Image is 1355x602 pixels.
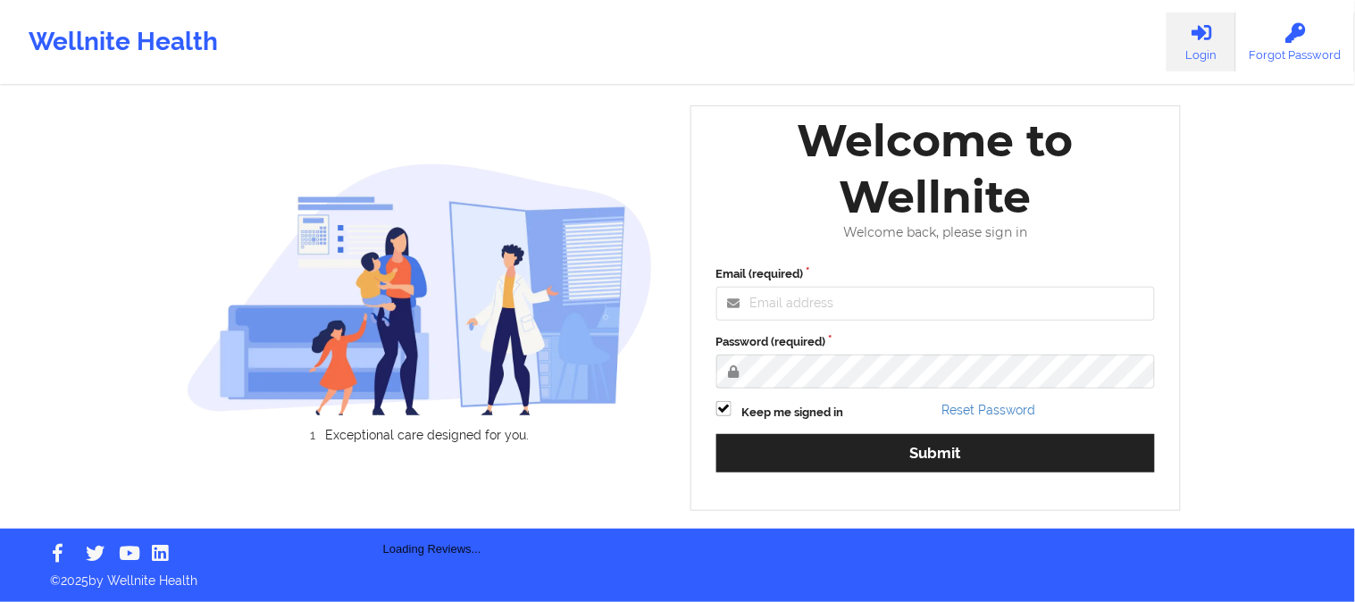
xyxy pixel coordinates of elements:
div: Loading Reviews... [187,472,678,558]
a: Reset Password [941,403,1035,417]
label: Email (required) [716,265,1156,283]
div: Welcome back, please sign in [704,225,1168,240]
img: wellnite-auth-hero_200.c722682e.png [187,163,653,415]
a: Login [1167,13,1236,71]
li: Exceptional care designed for you. [203,428,653,442]
button: Submit [716,434,1156,472]
label: Keep me signed in [742,404,844,422]
a: Forgot Password [1236,13,1355,71]
label: Password (required) [716,333,1156,351]
input: Email address [716,287,1156,321]
p: © 2025 by Wellnite Health [38,559,1317,589]
div: Welcome to Wellnite [704,113,1168,225]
